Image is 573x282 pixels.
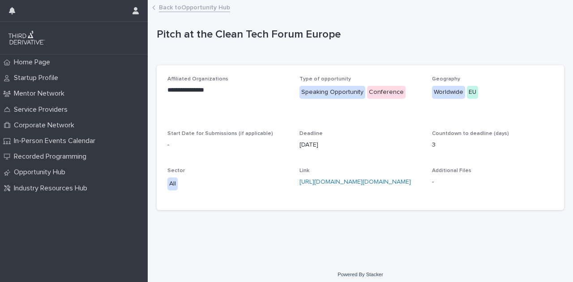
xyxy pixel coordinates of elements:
p: Opportunity Hub [10,168,73,177]
span: Deadline [299,131,323,136]
p: Industry Resources Hub [10,184,94,193]
div: Speaking Opportunity [299,86,365,99]
p: [DATE] [299,140,421,150]
span: Type of opportunity [299,76,351,82]
p: 3 [432,140,553,150]
p: Home Page [10,58,57,67]
p: - [167,140,289,150]
span: Link [299,168,309,173]
span: Countdown to deadline (days) [432,131,509,136]
div: All [167,177,178,190]
p: Recorded Programming [10,152,94,161]
img: q0dI35fxT46jIlCv2fcp [7,29,46,47]
span: Sector [167,168,185,173]
div: EU [467,86,478,99]
span: Start Date for Submissions (if applicable) [167,131,273,136]
p: Pitch at the Clean Tech Forum Europe [157,28,560,41]
span: Affiliated Organizations [167,76,228,82]
div: Conference [367,86,406,99]
p: Service Providers [10,105,75,114]
p: Startup Profile [10,74,65,82]
p: In-Person Events Calendar [10,137,103,145]
p: Mentor Network [10,89,72,98]
a: Back toOpportunity Hub [159,2,230,12]
p: - [432,177,553,187]
p: Corporate Network [10,121,81,130]
a: Powered By Stacker [338,272,383,277]
span: Additional Files [432,168,471,173]
div: Worldwide [432,86,465,99]
a: [URL][DOMAIN_NAME][DOMAIN_NAME] [299,179,411,185]
span: Geography [432,76,460,82]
